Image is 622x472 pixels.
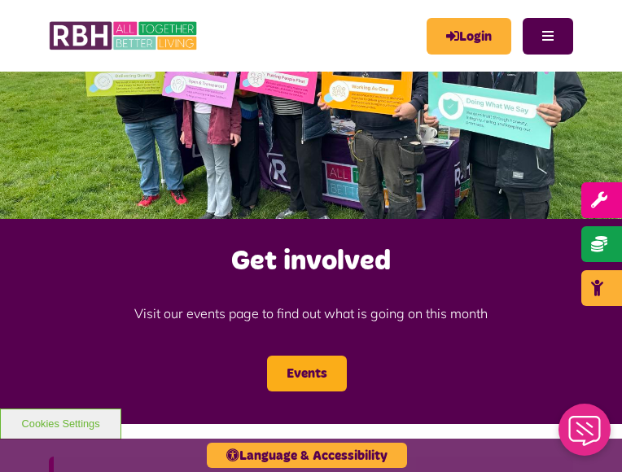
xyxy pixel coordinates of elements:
a: Events [267,356,347,391]
p: Visit our events page to find out what is going on this month [8,279,614,347]
h2: Get involved [8,243,614,279]
img: RBH [49,16,199,55]
button: Language & Accessibility [207,443,407,468]
button: Navigation [523,18,573,55]
a: MyRBH [427,18,511,55]
iframe: Netcall Web Assistant for live chat [549,399,622,472]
